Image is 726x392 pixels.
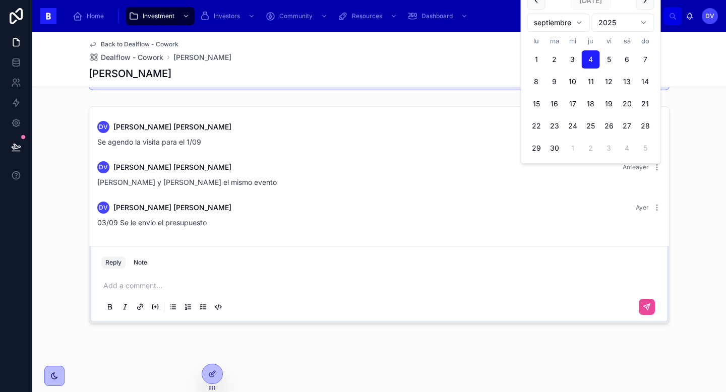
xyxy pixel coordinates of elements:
button: domingo, 5 de octubre de 2025 [636,139,654,157]
table: septiembre 2025 [527,36,654,157]
button: jueves, 18 de septiembre de 2025 [582,95,600,113]
button: domingo, 14 de septiembre de 2025 [636,73,654,91]
button: jueves, 2 de octubre de 2025 [582,139,600,157]
h1: [PERSON_NAME] [89,67,171,81]
button: sábado, 4 de octubre de 2025 [618,139,636,157]
button: lunes, 22 de septiembre de 2025 [527,117,546,135]
span: Se agendo la visita para el 1/09 [97,138,201,146]
span: 03/09 Se le envio el presupuesto [97,218,207,227]
span: Community [279,12,313,20]
button: lunes, 15 de septiembre de 2025 [527,95,546,113]
span: DV [99,123,108,131]
button: Note [130,256,151,269]
span: DV [99,204,108,212]
th: jueves [582,36,600,46]
button: miércoles, 17 de septiembre de 2025 [564,95,582,113]
button: domingo, 21 de septiembre de 2025 [636,95,654,113]
th: miércoles [564,36,582,46]
button: miércoles, 3 de septiembre de 2025 [564,50,582,69]
span: [PERSON_NAME] [PERSON_NAME] [113,122,231,132]
button: martes, 16 de septiembre de 2025 [546,95,564,113]
button: miércoles, 1 de octubre de 2025 [564,139,582,157]
button: lunes, 1 de septiembre de 2025 [527,50,546,69]
th: sábado [618,36,636,46]
img: App logo [40,8,56,24]
button: viernes, 26 de septiembre de 2025 [600,117,618,135]
span: Dealflow - Cowork [101,52,163,62]
button: viernes, 19 de septiembre de 2025 [600,95,618,113]
button: Today, jueves, 4 de septiembre de 2025, selected [582,50,600,69]
th: viernes [600,36,618,46]
button: domingo, 7 de septiembre de 2025 [636,50,654,69]
button: jueves, 25 de septiembre de 2025 [582,117,600,135]
a: Dashboard [404,7,473,25]
div: Note [134,258,147,267]
a: Back to Dealflow - Cowork [89,40,178,48]
span: DV [705,12,714,20]
button: viernes, 5 de septiembre de 2025 [600,50,618,69]
a: Investors [197,7,260,25]
a: Dealflow - Cowork [89,52,163,62]
span: Resources [352,12,382,20]
a: Home [70,7,111,25]
span: [PERSON_NAME] y [PERSON_NAME] el mismo evento [97,178,277,186]
button: sábado, 6 de septiembre de 2025 [618,50,636,69]
span: Ayer [636,204,649,211]
button: lunes, 29 de septiembre de 2025 [527,139,546,157]
button: martes, 9 de septiembre de 2025 [546,73,564,91]
button: jueves, 11 de septiembre de 2025 [582,73,600,91]
span: DV [99,163,108,171]
span: Home [87,12,104,20]
button: martes, 23 de septiembre de 2025 [546,117,564,135]
a: Investment [126,7,195,25]
button: domingo, 28 de septiembre de 2025 [636,117,654,135]
span: [PERSON_NAME] [PERSON_NAME] [113,203,231,213]
button: viernes, 12 de septiembre de 2025 [600,73,618,91]
button: miércoles, 10 de septiembre de 2025 [564,73,582,91]
button: sábado, 27 de septiembre de 2025 [618,117,636,135]
a: [PERSON_NAME] [173,52,231,62]
span: Anteayer [623,163,649,171]
button: martes, 30 de septiembre de 2025 [546,139,564,157]
span: Dashboard [421,12,453,20]
button: martes, 2 de septiembre de 2025 [546,50,564,69]
a: Community [262,7,333,25]
button: viernes, 3 de octubre de 2025 [600,139,618,157]
th: lunes [527,36,546,46]
span: Investors [214,12,240,20]
th: martes [546,36,564,46]
a: Resources [335,7,402,25]
button: lunes, 8 de septiembre de 2025 [527,73,546,91]
span: Back to Dealflow - Cowork [101,40,178,48]
div: scrollable content [65,5,663,27]
span: [PERSON_NAME] [PERSON_NAME] [113,162,231,172]
button: Reply [101,256,126,269]
button: sábado, 13 de septiembre de 2025 [618,73,636,91]
button: sábado, 20 de septiembre de 2025 [618,95,636,113]
th: domingo [636,36,654,46]
button: miércoles, 24 de septiembre de 2025 [564,117,582,135]
span: Investment [143,12,174,20]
